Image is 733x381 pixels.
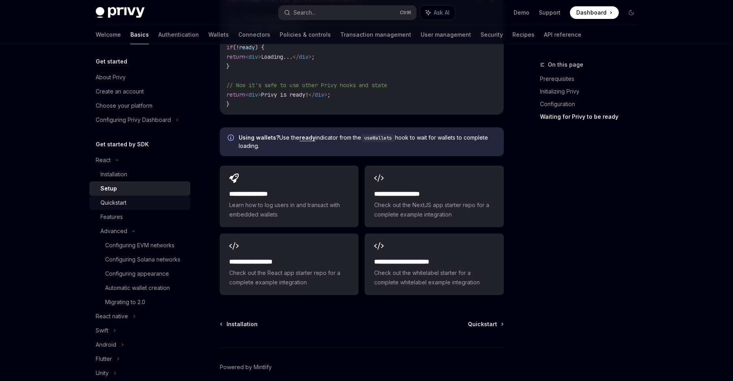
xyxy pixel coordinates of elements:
span: < [245,91,249,98]
span: Check out the whitelabel starter for a complete whitelabel example integration [374,268,494,287]
div: Configuring EVM networks [105,241,174,250]
div: Search... [293,8,315,17]
span: Check out the NextJS app starter repo for a complete example integration [374,200,494,219]
a: Setup [89,181,190,196]
h5: Get started by SDK [96,140,149,149]
a: **** **** **** ****Check out the NextJS app starter repo for a complete example integration [365,166,503,227]
a: Transaction management [340,25,411,44]
span: } [226,63,230,70]
span: } [226,101,230,108]
div: Unity [96,368,109,378]
a: Installation [221,320,258,328]
div: Installation [100,170,127,179]
a: **** **** **** **** ***Check out the whitelabel starter for a complete whitelabel example integra... [365,233,503,295]
span: if [226,44,233,51]
span: ! [236,44,239,51]
a: Automatic wallet creation [89,281,190,295]
div: Configuring appearance [105,269,169,278]
div: React native [96,312,128,321]
a: Security [481,25,503,44]
span: ; [312,53,315,60]
span: ready [239,44,255,51]
span: Ctrl K [400,9,412,16]
span: Check out the React app starter repo for a complete example integration [229,268,349,287]
a: Create an account [89,84,190,99]
div: Configuring Solana networks [105,255,180,264]
div: Setup [100,184,117,193]
span: Installation [226,320,258,328]
div: Android [96,340,116,349]
a: ready [299,134,315,141]
span: > [258,91,261,98]
a: User management [421,25,471,44]
span: Use the indicator from the hook to wait for wallets to complete loading. [239,134,496,150]
a: Demo [514,9,529,17]
a: Dashboard [570,6,619,19]
div: React [96,155,111,165]
button: Ask AI [420,6,455,20]
a: Choose your platform [89,99,190,113]
img: dark logo [96,7,145,18]
span: > [258,53,261,60]
span: Quickstart [468,320,497,328]
a: Configuring EVM networks [89,238,190,252]
span: Ask AI [434,9,449,17]
a: Configuring appearance [89,267,190,281]
a: Configuring Solana networks [89,252,190,267]
a: Support [539,9,560,17]
button: Search...CtrlK [278,6,416,20]
span: div [299,53,308,60]
div: About Privy [96,73,126,82]
a: Quickstart [468,320,503,328]
div: Migrating to 2.0 [105,297,145,307]
span: </ [293,53,299,60]
span: // Now it's safe to use other Privy hooks and state [226,82,387,89]
div: Swift [96,326,108,335]
a: Initializing Privy [540,85,644,98]
span: Dashboard [576,9,607,17]
span: Learn how to log users in and transact with embedded wallets [229,200,349,219]
a: Wallets [208,25,229,44]
a: API reference [544,25,581,44]
svg: Info [228,134,236,142]
span: div [249,53,258,60]
a: Policies & controls [280,25,331,44]
span: > [308,53,312,60]
span: ; [327,91,330,98]
div: Features [100,212,123,222]
div: Configuring Privy Dashboard [96,115,171,125]
span: return [226,53,245,60]
div: Create an account [96,87,144,96]
a: About Privy [89,70,190,84]
a: Waiting for Privy to be ready [540,110,644,123]
div: Choose your platform [96,101,152,110]
span: </ [308,91,315,98]
a: Quickstart [89,196,190,210]
span: return [226,91,245,98]
span: div [315,91,324,98]
code: useWallets [361,134,395,142]
span: Loading... [261,53,293,60]
span: ) { [255,44,264,51]
a: Installation [89,167,190,181]
a: Connectors [238,25,270,44]
a: Recipes [512,25,534,44]
h5: Get started [96,57,127,66]
div: Flutter [96,354,112,364]
div: Quickstart [100,198,126,207]
span: On this page [548,60,583,69]
a: Basics [130,25,149,44]
span: ( [233,44,236,51]
button: Toggle dark mode [625,6,638,19]
span: Privy is ready! [261,91,308,98]
a: Powered by Mintlify [220,363,272,371]
div: Automatic wallet creation [105,283,170,293]
div: Advanced [100,226,127,236]
span: > [324,91,327,98]
a: Welcome [96,25,121,44]
a: Migrating to 2.0 [89,295,190,309]
a: **** **** **** ***Check out the React app starter repo for a complete example integration [220,233,358,295]
a: Prerequisites [540,73,644,85]
strong: Using wallets? [239,134,279,141]
a: Features [89,210,190,224]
